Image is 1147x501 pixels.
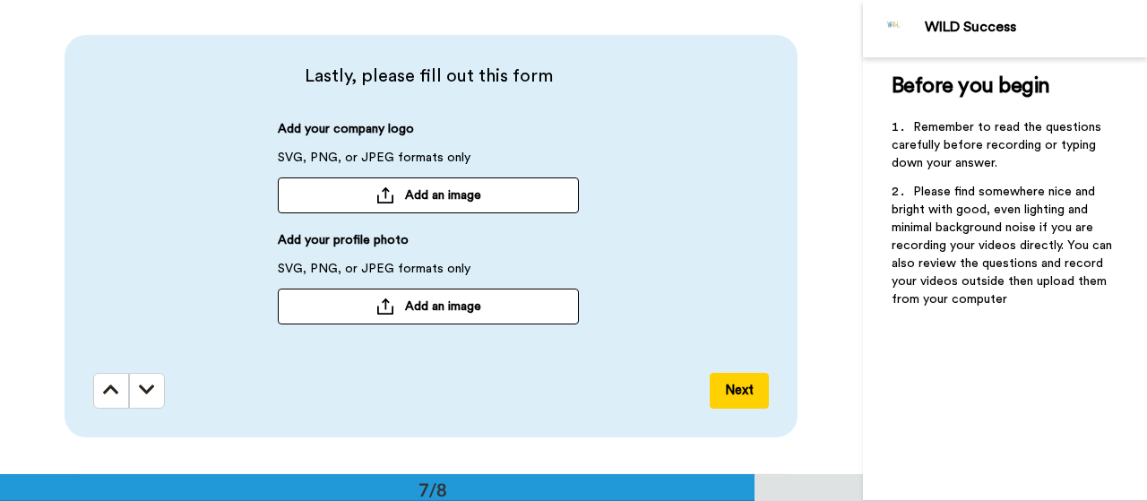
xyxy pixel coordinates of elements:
button: Add an image [278,177,579,213]
button: Next [710,373,769,409]
span: Add your company logo [278,120,414,149]
button: Add an image [278,289,579,324]
span: SVG, PNG, or JPEG formats only [278,149,470,177]
span: Lastly, please fill out this form [93,64,763,89]
span: Add an image [405,186,481,204]
div: WILD Success [925,19,1146,36]
span: SVG, PNG, or JPEG formats only [278,260,470,289]
span: Remember to read the questions carefully before recording or typing down your answer. [892,121,1105,169]
span: Add your profile photo [278,231,409,260]
span: Add an image [405,298,481,315]
img: Profile Image [873,7,916,50]
span: Please find somewhere nice and bright with good, even lighting and minimal background noise if yo... [892,186,1116,306]
span: Before you begin [892,75,1050,97]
